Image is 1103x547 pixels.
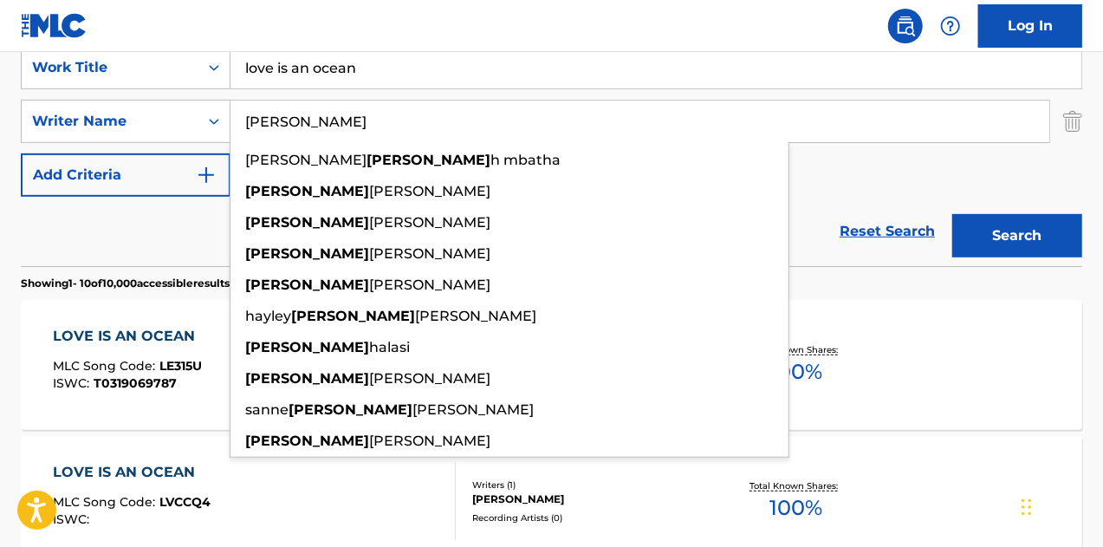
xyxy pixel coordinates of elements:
[369,245,490,262] span: [PERSON_NAME]
[53,358,159,374] span: MLC Song Code :
[369,339,410,355] span: halasi
[415,308,536,324] span: [PERSON_NAME]
[245,401,289,418] span: sanne
[53,511,94,527] span: ISWC :
[245,277,369,293] strong: [PERSON_NAME]
[933,9,968,43] div: Help
[367,152,490,168] strong: [PERSON_NAME]
[412,401,534,418] span: [PERSON_NAME]
[245,152,367,168] span: [PERSON_NAME]
[369,433,490,449] span: [PERSON_NAME]
[32,111,188,132] div: Writer Name
[21,153,230,197] button: Add Criteria
[196,165,217,186] img: 9d2ae6d4665cec9f34b9.svg
[369,183,490,199] span: [PERSON_NAME]
[1022,481,1032,533] div: Drag
[245,214,369,231] strong: [PERSON_NAME]
[750,479,843,492] p: Total Known Shares:
[94,375,177,391] span: T0319069787
[369,277,490,293] span: [PERSON_NAME]
[369,214,490,231] span: [PERSON_NAME]
[472,511,708,524] div: Recording Artists ( 0 )
[472,492,708,507] div: [PERSON_NAME]
[472,479,708,492] div: Writers ( 1 )
[952,214,1082,257] button: Search
[159,494,211,510] span: LVCCQ4
[32,57,188,78] div: Work Title
[369,370,490,387] span: [PERSON_NAME]
[245,245,369,262] strong: [PERSON_NAME]
[1063,100,1082,143] img: Delete Criterion
[895,16,916,36] img: search
[770,492,823,524] span: 100 %
[53,494,159,510] span: MLC Song Code :
[53,462,211,483] div: LOVE IS AN OCEAN
[21,13,88,38] img: MLC Logo
[245,183,369,199] strong: [PERSON_NAME]
[770,356,823,387] span: 100 %
[490,152,561,168] span: h mbatha
[21,300,1082,430] a: LOVE IS AN OCEANMLC Song Code:LE315UISWC:T0319069787Writers (1)[PERSON_NAME]Recording Artists (0)...
[245,308,291,324] span: hayley
[53,375,94,391] span: ISWC :
[53,326,204,347] div: LOVE IS AN OCEAN
[978,4,1082,48] a: Log In
[245,339,369,355] strong: [PERSON_NAME]
[245,370,369,387] strong: [PERSON_NAME]
[750,343,843,356] p: Total Known Shares:
[159,358,202,374] span: LE315U
[831,212,944,251] a: Reset Search
[245,433,369,449] strong: [PERSON_NAME]
[291,308,415,324] strong: [PERSON_NAME]
[888,9,923,43] a: Public Search
[1016,464,1103,547] iframe: Chat Widget
[289,401,412,418] strong: [PERSON_NAME]
[940,16,961,36] img: help
[21,46,1082,266] form: Search Form
[21,276,310,291] p: Showing 1 - 10 of 10,000 accessible results (Total 1,150,472 )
